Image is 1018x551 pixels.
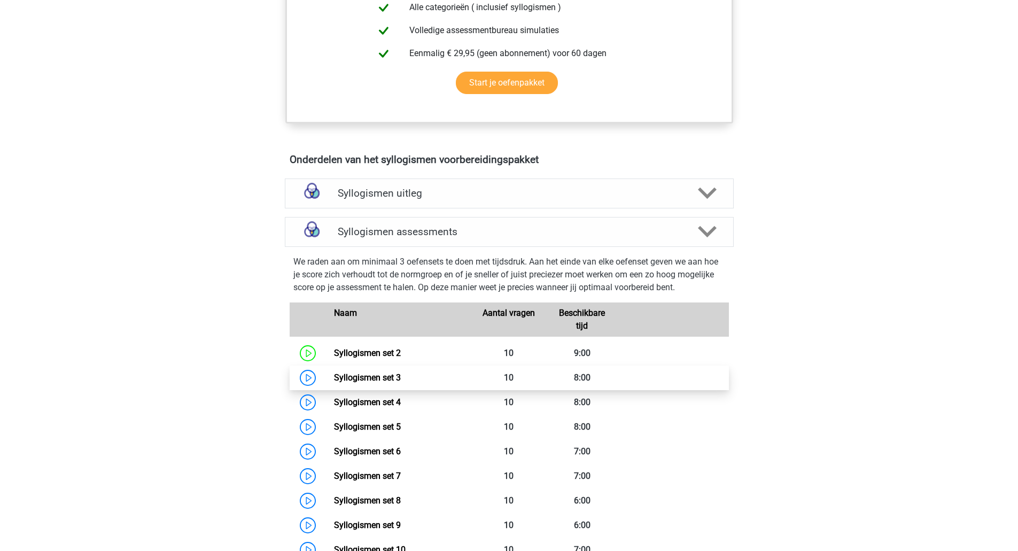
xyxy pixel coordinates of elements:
[334,520,401,530] a: Syllogismen set 9
[334,422,401,432] a: Syllogismen set 5
[334,471,401,481] a: Syllogismen set 7
[456,72,558,94] a: Start je oefenpakket
[334,397,401,407] a: Syllogismen set 4
[334,446,401,456] a: Syllogismen set 6
[546,307,619,332] div: Beschikbare tijd
[334,372,401,383] a: Syllogismen set 3
[298,180,325,207] img: syllogismen uitleg
[334,495,401,506] a: Syllogismen set 8
[326,307,472,332] div: Naam
[472,307,546,332] div: Aantal vragen
[281,179,738,208] a: uitleg Syllogismen uitleg
[338,187,681,199] h4: Syllogismen uitleg
[293,255,725,294] p: We raden aan om minimaal 3 oefensets te doen met tijdsdruk. Aan het einde van elke oefenset geven...
[281,217,738,247] a: assessments Syllogismen assessments
[334,348,401,358] a: Syllogismen set 2
[298,218,325,245] img: syllogismen assessments
[338,226,681,238] h4: Syllogismen assessments
[290,153,729,166] h4: Onderdelen van het syllogismen voorbereidingspakket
